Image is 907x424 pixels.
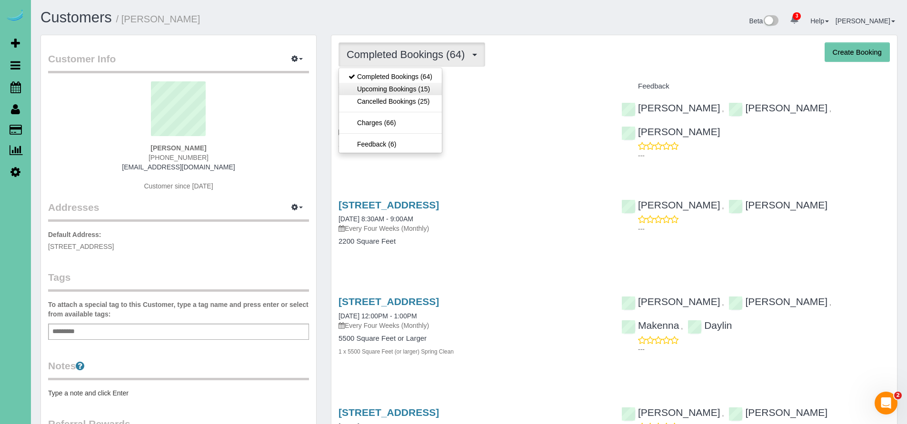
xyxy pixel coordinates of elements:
h4: 5500 Square Feet or Larger [339,335,607,343]
h4: Feedback [621,82,890,90]
p: Every Four Weeks (Monthly) [339,127,607,137]
a: [PERSON_NAME] [728,296,827,307]
pre: Type a note and click Enter [48,388,309,398]
p: --- [638,151,890,160]
a: Daylin [688,320,732,331]
h4: Service [339,82,607,90]
a: Cancelled Bookings (25) [339,95,442,108]
a: Completed Bookings (64) [339,70,442,83]
span: , [722,299,724,306]
a: Makenna [621,320,679,331]
button: Completed Bookings (64) [339,42,485,67]
a: [PERSON_NAME] [621,126,720,137]
a: [PERSON_NAME] [621,102,720,113]
span: , [829,105,831,113]
a: [PERSON_NAME] [621,199,720,210]
a: Charges (66) [339,117,442,129]
span: , [722,105,724,113]
label: Default Address: [48,230,101,239]
a: [STREET_ADDRESS] [339,199,439,210]
legend: Notes [48,359,309,380]
a: [PERSON_NAME] [836,17,895,25]
span: , [722,410,724,417]
span: [STREET_ADDRESS] [48,243,114,250]
span: [PHONE_NUMBER] [149,154,209,161]
a: Customers [40,9,112,26]
a: [PERSON_NAME] [728,102,827,113]
img: Automaid Logo [6,10,25,23]
span: , [722,202,724,210]
label: To attach a special tag to this Customer, type a tag name and press enter or select from availabl... [48,300,309,319]
span: 3 [793,12,801,20]
p: --- [638,224,890,234]
a: [PERSON_NAME] [621,407,720,418]
iframe: Intercom live chat [875,392,897,414]
a: Upcoming Bookings (15) [339,83,442,95]
a: [EMAIL_ADDRESS][DOMAIN_NAME] [122,163,235,171]
strong: [PERSON_NAME] [150,144,206,152]
h4: 2200 Square Feet [339,140,607,148]
legend: Tags [48,270,309,292]
span: 2 [894,392,902,399]
span: , [681,323,683,330]
a: [PERSON_NAME] [728,407,827,418]
legend: Customer Info [48,52,309,73]
p: Every Four Weeks (Monthly) [339,224,607,233]
a: Feedback (6) [339,138,442,150]
a: [DATE] 12:00PM - 1:00PM [339,312,417,320]
a: Beta [749,17,779,25]
p: --- [638,345,890,354]
a: [PERSON_NAME] [728,199,827,210]
a: [STREET_ADDRESS] [339,296,439,307]
a: 3 [785,10,804,30]
p: Every Four Weeks (Monthly) [339,321,607,330]
a: Help [810,17,829,25]
button: Create Booking [825,42,890,62]
span: , [829,299,831,306]
h4: 2200 Square Feet [339,237,607,246]
small: / [PERSON_NAME] [116,14,200,24]
small: 1 x 5500 Square Feet (or larger) Spring Clean [339,348,454,355]
a: [STREET_ADDRESS] [339,407,439,418]
img: New interface [763,15,778,28]
a: [PERSON_NAME] [621,296,720,307]
span: Customer since [DATE] [144,182,213,190]
span: Completed Bookings (64) [347,49,469,60]
a: [DATE] 8:30AM - 9:00AM [339,215,413,223]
